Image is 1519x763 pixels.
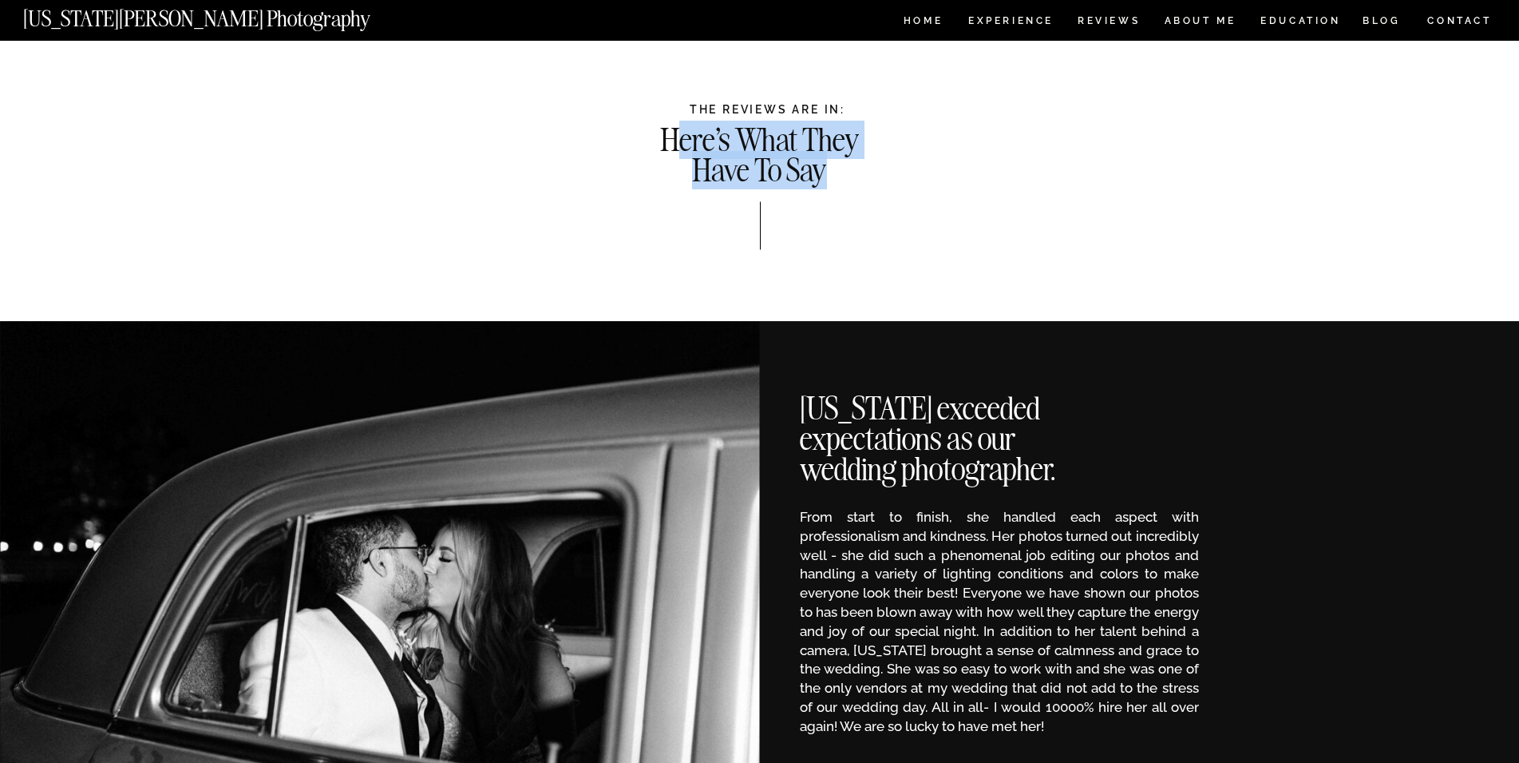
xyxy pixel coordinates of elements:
[23,8,424,22] a: [US_STATE][PERSON_NAME] Photography
[900,16,946,30] a: HOME
[655,125,864,182] h1: Here's What They Have To Say
[1078,16,1137,30] a: REVIEWS
[1426,12,1493,30] a: CONTACT
[1164,16,1236,30] a: ABOUT ME
[298,103,1238,116] h1: THE REVIEWS ARE IN:
[1259,16,1343,30] a: EDUCATION
[800,394,1100,472] h2: [US_STATE] exceeded expectations as our wedding photographer.
[800,508,1199,733] p: From start to finish, she handled each aspect with professionalism and kindness. Her photos turne...
[1363,16,1401,30] a: BLOG
[968,16,1052,30] a: Experience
